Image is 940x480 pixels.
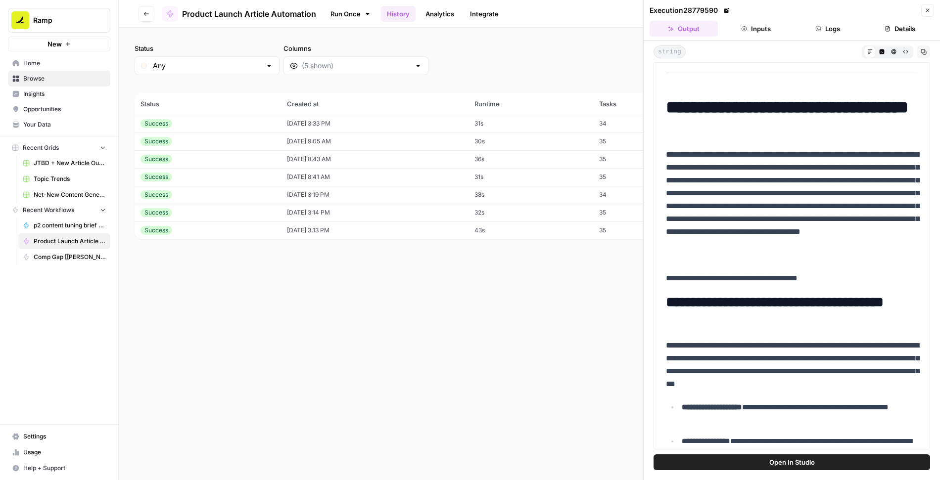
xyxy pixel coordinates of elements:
div: Success [141,226,172,235]
td: 34 [593,186,691,204]
a: Insights [8,86,110,102]
span: Usage [23,448,106,457]
div: Success [141,190,172,199]
td: 31s [469,168,593,186]
span: (7 records) [135,75,924,93]
span: Net-New Content Generator - Grid Template [34,190,106,199]
button: Inputs [722,21,790,37]
td: 36s [469,150,593,168]
button: Output [650,21,718,37]
a: Run Once [324,5,377,22]
td: 32s [469,204,593,221]
td: 35 [593,168,691,186]
td: 35 [593,221,691,239]
button: Help + Support [8,460,110,476]
a: Product Launch Article Automation [18,233,110,249]
td: 30s [469,132,593,150]
a: Usage [8,444,110,460]
div: Execution 28779590 [650,5,732,15]
span: JTBD + New Article Output [34,159,106,168]
th: Runtime [469,93,593,115]
td: [DATE] 3:14 PM [281,204,469,221]
div: Success [141,155,172,164]
span: Ramp [33,15,93,25]
td: 34 [593,115,691,132]
span: Product Launch Article Automation [182,8,316,20]
a: Browse [8,71,110,87]
a: Product Launch Article Automation [162,6,316,22]
a: JTBD + New Article Output [18,155,110,171]
span: Opportunities [23,105,106,114]
td: 35 [593,204,691,221]
div: Success [141,119,172,128]
label: Columns [283,44,428,53]
span: Home [23,59,106,68]
td: 38s [469,186,593,204]
span: Open In Studio [769,457,815,467]
span: Product Launch Article Automation [34,237,106,246]
a: Home [8,55,110,71]
a: Net-New Content Generator - Grid Template [18,187,110,203]
button: New [8,37,110,51]
span: Your Data [23,120,106,129]
span: Recent Grids [23,143,59,152]
div: Success [141,173,172,181]
span: Recent Workflows [23,206,74,215]
td: 31s [469,115,593,132]
td: 35 [593,150,691,168]
label: Status [135,44,280,53]
div: Success [141,208,172,217]
td: [DATE] 3:19 PM [281,186,469,204]
td: 43s [469,221,593,239]
a: Your Data [8,117,110,132]
span: p2 content tuning brief generator – 9/14 update [34,221,106,230]
div: Success [141,137,172,146]
span: Browse [23,74,106,83]
span: Comp Gap [[PERSON_NAME]'s Vers] [34,253,106,262]
span: Settings [23,432,106,441]
input: Any [153,61,261,71]
button: Workspace: Ramp [8,8,110,33]
td: [DATE] 9:05 AM [281,132,469,150]
input: (5 shown) [302,61,410,71]
span: New [47,39,62,49]
span: Insights [23,89,106,98]
a: Integrate [464,6,505,22]
a: Comp Gap [[PERSON_NAME]'s Vers] [18,249,110,265]
span: Help + Support [23,464,106,473]
a: p2 content tuning brief generator – 9/14 update [18,218,110,233]
th: Created at [281,93,469,115]
button: Recent Grids [8,140,110,155]
button: Recent Workflows [8,203,110,218]
td: [DATE] 3:13 PM [281,221,469,239]
a: Topic Trends [18,171,110,187]
th: Tasks [593,93,691,115]
a: Analytics [420,6,460,22]
td: [DATE] 8:41 AM [281,168,469,186]
button: Logs [794,21,862,37]
th: Status [135,93,281,115]
button: Open In Studio [654,454,930,470]
a: Settings [8,429,110,444]
button: Details [866,21,934,37]
a: Opportunities [8,101,110,117]
img: Ramp Logo [11,11,29,29]
td: 35 [593,132,691,150]
td: [DATE] 3:33 PM [281,115,469,132]
span: Topic Trends [34,175,106,183]
td: [DATE] 8:43 AM [281,150,469,168]
span: string [654,45,686,58]
a: History [381,6,416,22]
